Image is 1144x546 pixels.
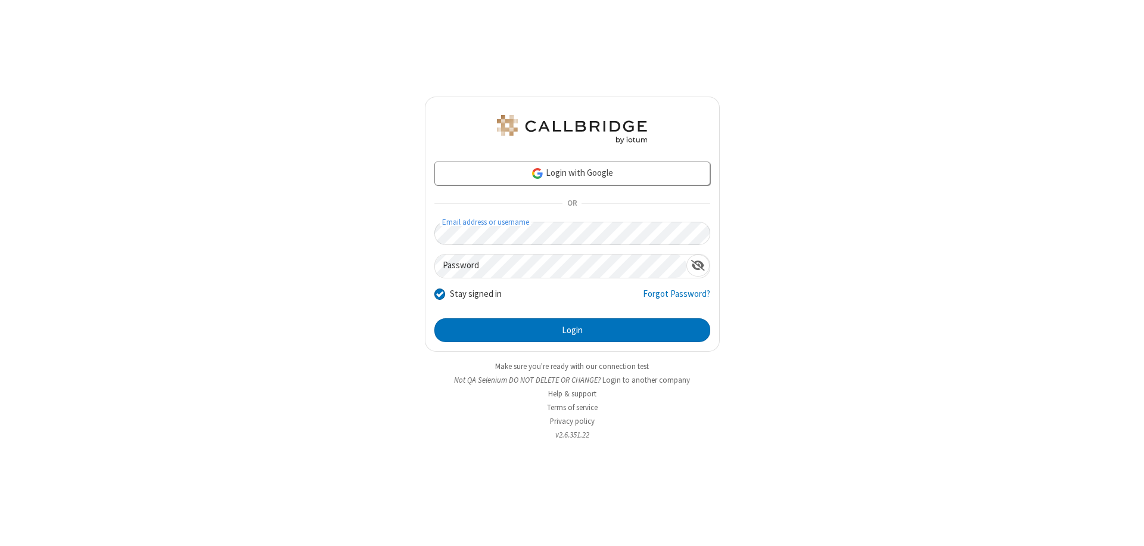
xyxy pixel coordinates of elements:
a: Terms of service [547,402,598,412]
span: OR [562,196,582,212]
img: google-icon.png [531,167,544,180]
button: Login [434,318,710,342]
a: Forgot Password? [643,287,710,310]
a: Make sure you're ready with our connection test [495,361,649,371]
a: Help & support [548,389,596,399]
button: Login to another company [602,374,690,386]
li: Not QA Selenium DO NOT DELETE OR CHANGE? [425,374,720,386]
label: Stay signed in [450,287,502,301]
a: Login with Google [434,162,710,185]
input: Email address or username [434,222,710,245]
a: Privacy policy [550,416,595,426]
input: Password [435,255,686,278]
img: QA Selenium DO NOT DELETE OR CHANGE [495,115,649,144]
div: Show password [686,255,710,277]
li: v2.6.351.22 [425,429,720,440]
